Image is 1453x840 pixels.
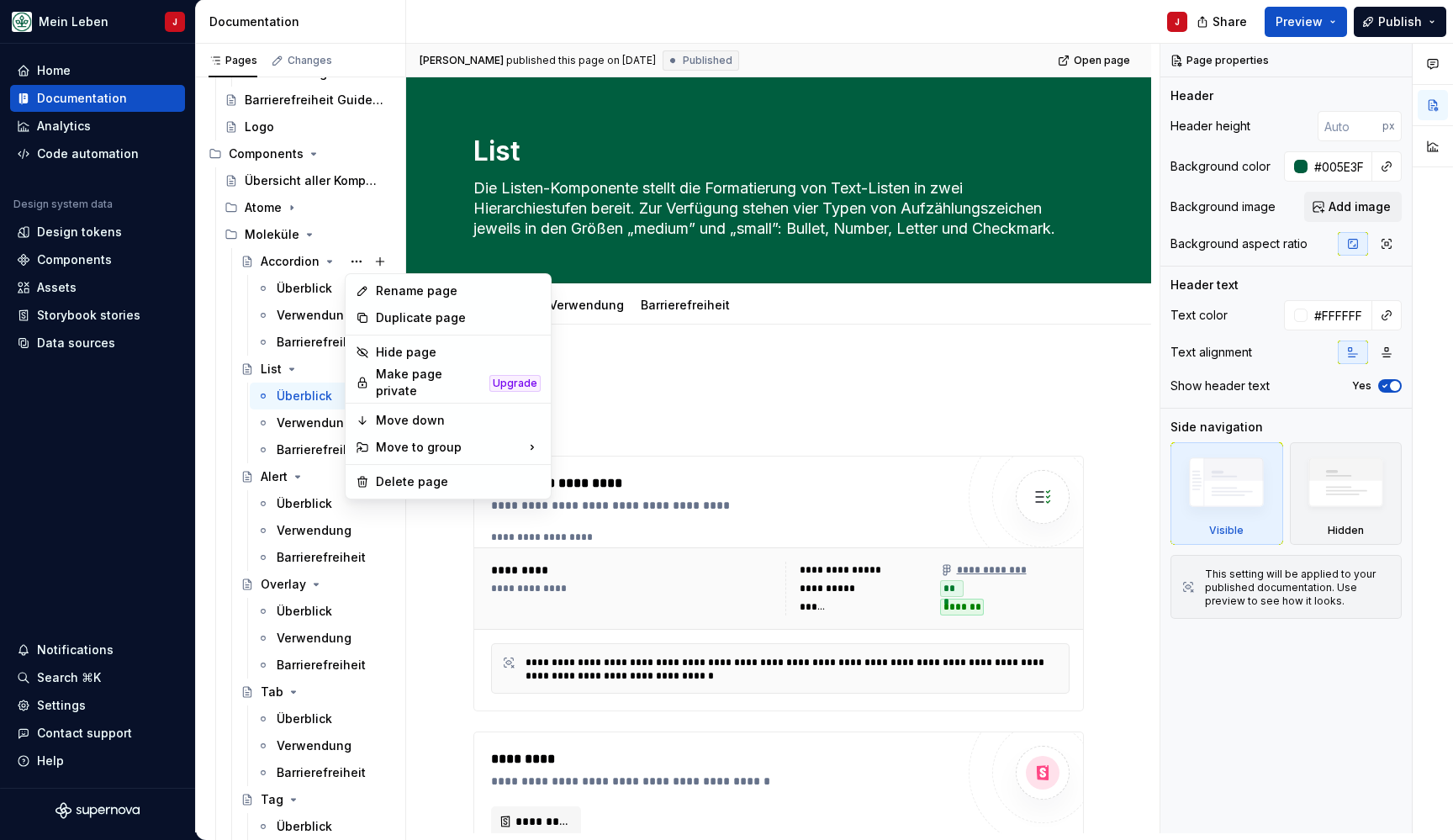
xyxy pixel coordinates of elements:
[489,375,541,392] div: Upgrade
[376,283,541,299] div: Rename page
[376,309,541,326] div: Duplicate page
[349,434,547,461] div: Move to group
[376,412,541,429] div: Move down
[376,366,483,399] div: Make page private
[376,344,541,361] div: Hide page
[376,473,541,490] div: Delete page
